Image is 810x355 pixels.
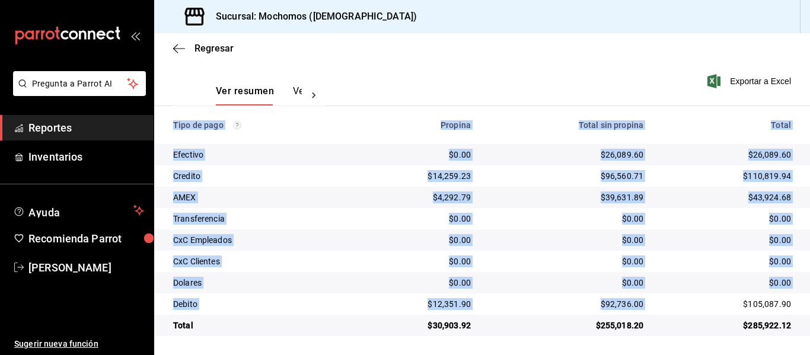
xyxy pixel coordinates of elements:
div: Tipo de pago [173,120,343,130]
h3: Sucursal: Mochomos ([DEMOGRAPHIC_DATA]) [206,9,417,24]
div: $0.00 [362,149,471,161]
div: Transferencia [173,213,343,225]
button: Regresar [173,43,234,54]
div: navigation tabs [216,85,302,105]
div: Dolares [173,277,343,289]
div: $0.00 [362,213,471,225]
div: $0.00 [490,255,643,267]
div: Credito [173,170,343,182]
svg: Los pagos realizados con Pay y otras terminales son montos brutos. [233,121,241,129]
div: $43,924.68 [662,191,791,203]
div: $255,018.20 [490,319,643,331]
div: $30,903.92 [362,319,471,331]
span: [PERSON_NAME] [28,260,144,276]
span: Sugerir nueva función [14,338,144,350]
div: $0.00 [662,234,791,246]
div: $0.00 [362,277,471,289]
a: Pregunta a Parrot AI [8,86,146,98]
div: $26,089.60 [490,149,643,161]
div: $105,087.90 [662,298,791,310]
div: $0.00 [662,277,791,289]
div: $0.00 [662,255,791,267]
span: Inventarios [28,149,144,165]
button: Pregunta a Parrot AI [13,71,146,96]
span: Ayuda [28,203,129,218]
div: $14,259.23 [362,170,471,182]
div: $92,736.00 [490,298,643,310]
div: Debito [173,298,343,310]
div: Total sin propina [490,120,643,130]
div: CxC Empleados [173,234,343,246]
button: Ver resumen [216,85,274,105]
div: Total [662,120,791,130]
span: Regresar [194,43,234,54]
button: Ver pagos [293,85,337,105]
span: Recomienda Parrot [28,231,144,247]
div: $110,819.94 [662,170,791,182]
span: Reportes [28,120,144,136]
div: $0.00 [362,234,471,246]
div: $12,351.90 [362,298,471,310]
div: $0.00 [490,213,643,225]
div: Efectivo [173,149,343,161]
div: AMEX [173,191,343,203]
div: Propina [362,120,471,130]
span: Pregunta a Parrot AI [32,78,127,90]
div: $0.00 [490,277,643,289]
div: $39,631.89 [490,191,643,203]
div: $26,089.60 [662,149,791,161]
div: CxC Clientes [173,255,343,267]
div: $285,922.12 [662,319,791,331]
div: $0.00 [362,255,471,267]
div: Total [173,319,343,331]
button: open_drawer_menu [130,31,140,40]
div: $0.00 [662,213,791,225]
div: $96,560.71 [490,170,643,182]
div: $4,292.79 [362,191,471,203]
div: $0.00 [490,234,643,246]
button: Exportar a Excel [710,74,791,88]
